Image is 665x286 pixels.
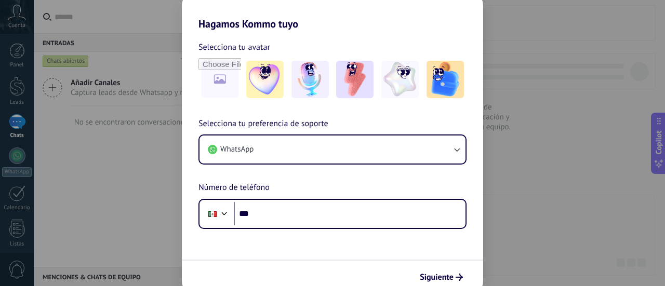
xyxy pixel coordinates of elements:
[198,40,270,54] span: Selecciona tu avatar
[246,61,284,98] img: -1.jpeg
[336,61,374,98] img: -3.jpeg
[415,268,468,286] button: Siguiente
[420,274,454,281] span: Siguiente
[427,61,464,98] img: -5.jpeg
[381,61,419,98] img: -4.jpeg
[199,135,465,164] button: WhatsApp
[198,117,328,131] span: Selecciona tu preferencia de soporte
[291,61,329,98] img: -2.jpeg
[220,144,254,155] span: WhatsApp
[203,203,222,225] div: Mexico: + 52
[198,181,270,195] span: Número de teléfono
